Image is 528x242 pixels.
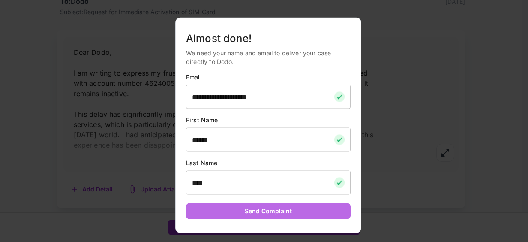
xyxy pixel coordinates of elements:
[186,116,351,124] p: First Name
[334,92,345,102] img: checkmark
[186,159,351,167] p: Last Name
[334,178,345,188] img: checkmark
[186,32,351,45] h5: Almost done!
[186,203,351,219] button: Send Complaint
[186,49,351,66] p: We need your name and email to deliver your case directly to Dodo.
[186,73,351,82] p: Email
[334,135,345,145] img: checkmark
